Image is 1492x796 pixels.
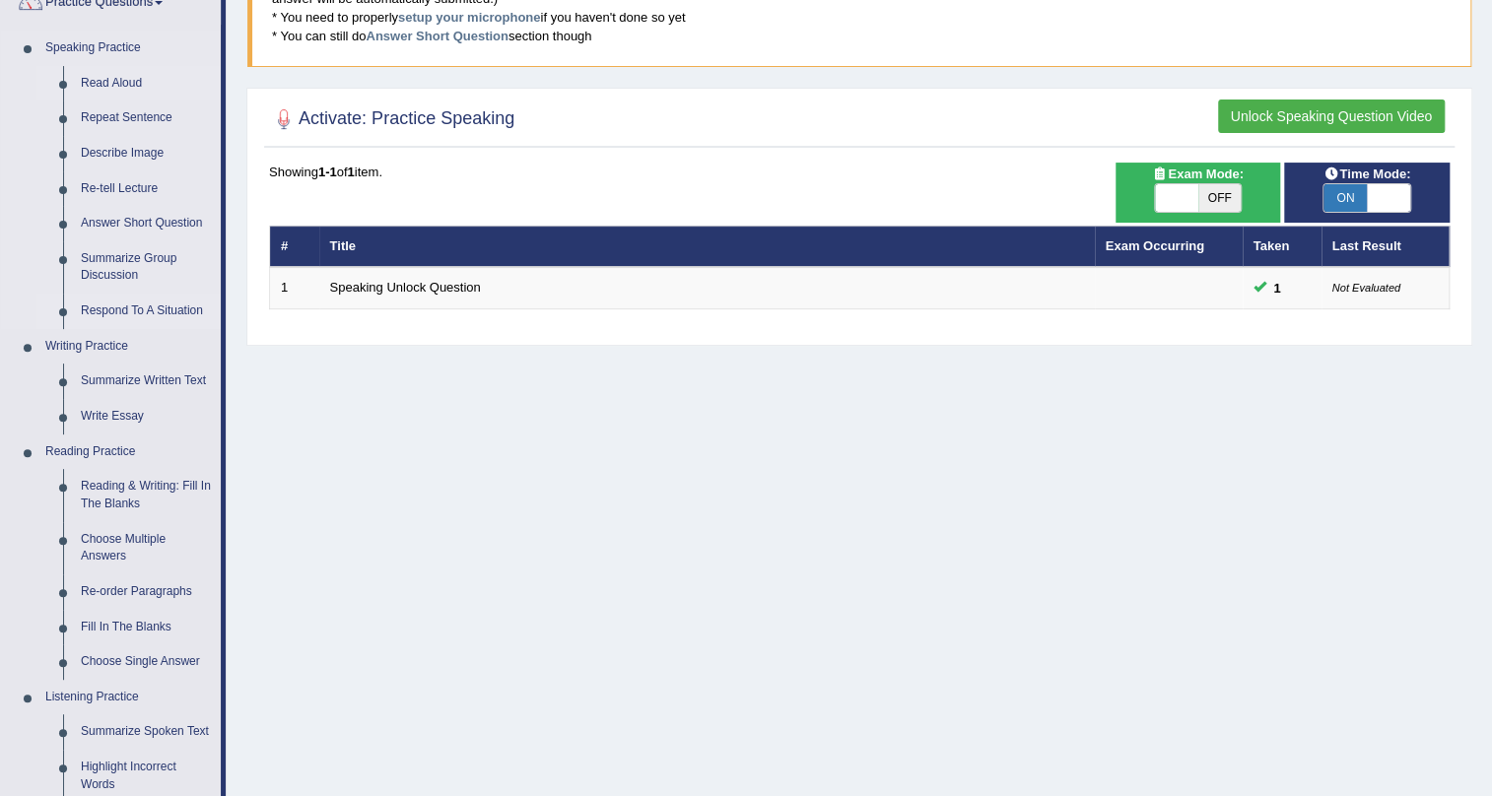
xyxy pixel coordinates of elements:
[72,206,221,241] a: Answer Short Question
[72,294,221,329] a: Respond To A Situation
[72,574,221,610] a: Re-order Paragraphs
[330,280,481,295] a: Speaking Unlock Question
[348,165,355,179] b: 1
[72,610,221,645] a: Fill In The Blanks
[72,66,221,101] a: Read Aloud
[1332,282,1400,294] small: Not Evaluated
[270,267,319,308] td: 1
[36,434,221,470] a: Reading Practice
[1106,238,1204,253] a: Exam Occurring
[398,10,540,25] a: setup your microphone
[72,241,221,294] a: Summarize Group Discussion
[72,714,221,750] a: Summarize Spoken Text
[1316,164,1418,184] span: Time Mode:
[366,29,508,43] a: Answer Short Question
[1218,99,1445,133] button: Unlock Speaking Question Video
[72,522,221,574] a: Choose Multiple Answers
[72,469,221,521] a: Reading & Writing: Fill In The Blanks
[1144,164,1251,184] span: Exam Mode:
[1243,226,1322,267] th: Taken
[269,163,1450,181] div: Showing of item.
[72,644,221,680] a: Choose Single Answer
[72,136,221,171] a: Describe Image
[269,104,514,134] h2: Activate: Practice Speaking
[72,100,221,136] a: Repeat Sentence
[36,31,221,66] a: Speaking Practice
[1323,184,1367,212] span: ON
[1266,278,1289,298] span: You can still take this question
[319,226,1095,267] th: Title
[318,165,337,179] b: 1-1
[36,680,221,715] a: Listening Practice
[1322,226,1450,267] th: Last Result
[72,399,221,434] a: Write Essay
[36,329,221,365] a: Writing Practice
[270,226,319,267] th: #
[1198,184,1242,212] span: OFF
[72,171,221,207] a: Re-tell Lecture
[72,364,221,399] a: Summarize Written Text
[1116,163,1281,223] div: Show exams occurring in exams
